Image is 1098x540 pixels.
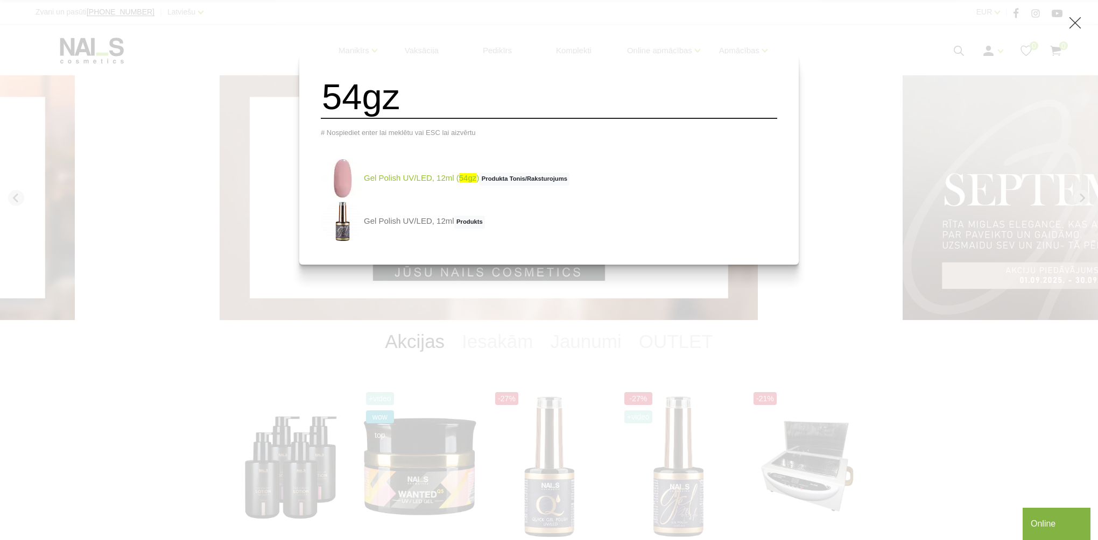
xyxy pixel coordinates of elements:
[321,200,485,243] a: Gel Polish UV/LED, 12mlProdukts
[454,216,485,229] span: Produkts
[321,75,777,119] input: Meklēt produktus ...
[321,129,476,137] span: # Nospiediet enter lai meklētu vai ESC lai aizvērtu
[1023,506,1093,540] iframe: chat widget
[479,173,569,186] span: Produkta Tonis/Raksturojums
[459,173,477,182] span: 54gz
[321,157,569,200] a: Gel Polish UV/LED, 12ml (54gz)Produkta Tonis/Raksturojums
[321,157,364,200] img: Ilgnoturīga, intensīvi pigmentēta gellaka. Viegli klājas, lieliski žūst, nesaraujas, neatkāpjas n...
